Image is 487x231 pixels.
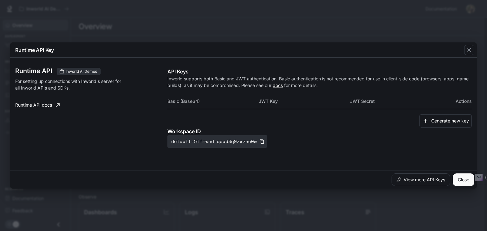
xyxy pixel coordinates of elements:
[167,75,472,89] p: Inworld supports both Basic and JWT authentication. Basic authentication is not recommended for u...
[392,173,450,186] button: View more API Keys
[259,94,350,109] th: JWT Key
[167,68,472,75] p: API Keys
[419,114,472,128] button: Generate new key
[57,68,101,75] div: These keys will apply to your current workspace only
[350,94,441,109] th: JWT Secret
[15,46,54,54] p: Runtime API Key
[13,99,62,111] a: Runtime API docs
[15,68,52,74] h3: Runtime API
[273,83,283,88] a: docs
[15,78,126,91] p: For setting up connections with Inworld's server for all Inworld APIs and SDKs.
[167,94,259,109] th: Basic (Base64)
[167,135,267,148] button: default-5ffmwnd-gcud3g9zxzha0w
[453,173,474,186] button: Close
[167,128,472,135] p: Workspace ID
[63,69,100,74] span: Inworld AI Demos
[441,94,472,109] th: Actions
